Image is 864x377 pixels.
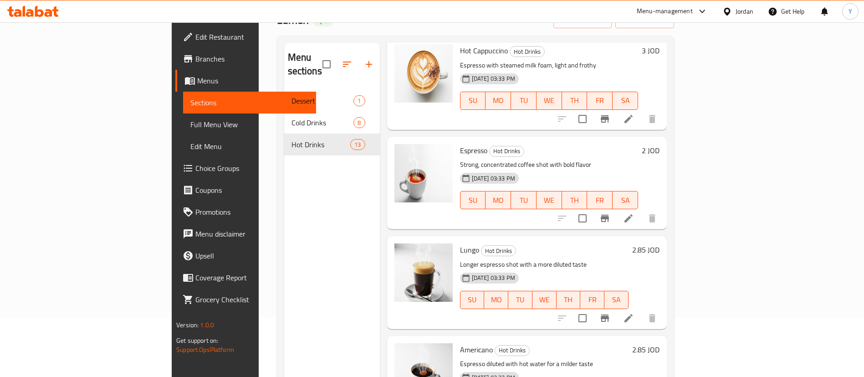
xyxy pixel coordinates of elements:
[175,70,316,92] a: Menus
[195,294,309,305] span: Grocery Checklist
[460,343,493,356] span: Americano
[613,191,638,209] button: SA
[175,201,316,223] a: Promotions
[175,289,316,310] a: Grocery Checklist
[284,90,380,112] div: Dessert1
[486,92,511,110] button: MO
[394,44,453,103] img: Hot Cappuccino
[175,267,316,289] a: Coverage Report
[489,146,524,157] div: Hot Drinks
[195,53,309,64] span: Branches
[291,95,354,106] span: Dessert
[353,95,365,106] div: items
[200,319,214,331] span: 1.0.0
[510,46,545,57] div: Hot Drinks
[291,139,351,150] span: Hot Drinks
[460,60,638,71] p: Espresso with steamed milk foam, light and frothy
[486,191,511,209] button: MO
[573,309,592,328] span: Select to update
[350,139,365,150] div: items
[175,157,316,179] a: Choice Groups
[284,112,380,134] div: Cold Drinks8
[183,135,316,157] a: Edit Menu
[336,53,358,75] span: Sort sections
[490,146,524,156] span: Hot Drinks
[641,307,663,329] button: delete
[183,114,316,135] a: Full Menu View
[468,74,519,83] span: [DATE] 03:33 PM
[587,92,613,110] button: FR
[394,243,453,302] img: Lungo
[641,207,663,229] button: delete
[354,97,364,105] span: 1
[532,291,557,309] button: WE
[460,291,485,309] button: SU
[488,293,505,306] span: MO
[557,291,581,309] button: TH
[591,94,609,107] span: FR
[515,94,533,107] span: TU
[354,119,364,127] span: 8
[460,243,479,257] span: Lungo
[175,223,316,245] a: Menu disclaimer
[460,259,629,270] p: Longer espresso shot with a more diluted taste
[464,94,482,107] span: SU
[566,94,584,107] span: TH
[176,335,218,346] span: Get support on:
[175,245,316,267] a: Upsell
[591,194,609,207] span: FR
[637,6,693,17] div: Menu-management
[540,94,558,107] span: WE
[536,293,553,306] span: WE
[632,243,660,256] h6: 2.85 JOD
[587,191,613,209] button: FR
[580,291,604,309] button: FR
[511,92,537,110] button: TU
[642,44,660,57] h6: 3 JOD
[562,191,588,209] button: TH
[464,194,482,207] span: SU
[284,134,380,155] div: Hot Drinks13
[183,92,316,114] a: Sections
[351,140,364,149] span: 13
[594,207,616,229] button: Branch-specific-item
[566,194,584,207] span: TH
[175,48,316,70] a: Branches
[540,194,558,207] span: WE
[642,144,660,157] h6: 2 JOD
[561,14,604,26] span: import
[176,319,199,331] span: Version:
[190,97,309,108] span: Sections
[175,179,316,201] a: Coupons
[489,94,507,107] span: MO
[736,6,753,16] div: Jordan
[195,207,309,217] span: Promotions
[195,250,309,261] span: Upsell
[291,117,354,128] span: Cold Drinks
[510,46,544,57] span: Hot Drinks
[353,117,365,128] div: items
[616,94,634,107] span: SA
[562,92,588,110] button: TH
[594,307,616,329] button: Branch-specific-item
[632,343,660,356] h6: 2.85 JOD
[394,144,453,202] img: Espresso
[195,228,309,239] span: Menu disclaimer
[460,358,629,370] p: Espresso diluted with hot water for a milder taste
[195,31,309,42] span: Edit Restaurant
[584,293,601,306] span: FR
[495,345,530,356] div: Hot Drinks
[190,119,309,130] span: Full Menu View
[284,86,380,159] nav: Menu sections
[484,291,508,309] button: MO
[489,194,507,207] span: MO
[176,344,234,356] a: Support.OpsPlatform
[537,92,562,110] button: WE
[604,291,629,309] button: SA
[195,163,309,174] span: Choice Groups
[623,114,634,124] a: Edit menu item
[849,6,852,16] span: Y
